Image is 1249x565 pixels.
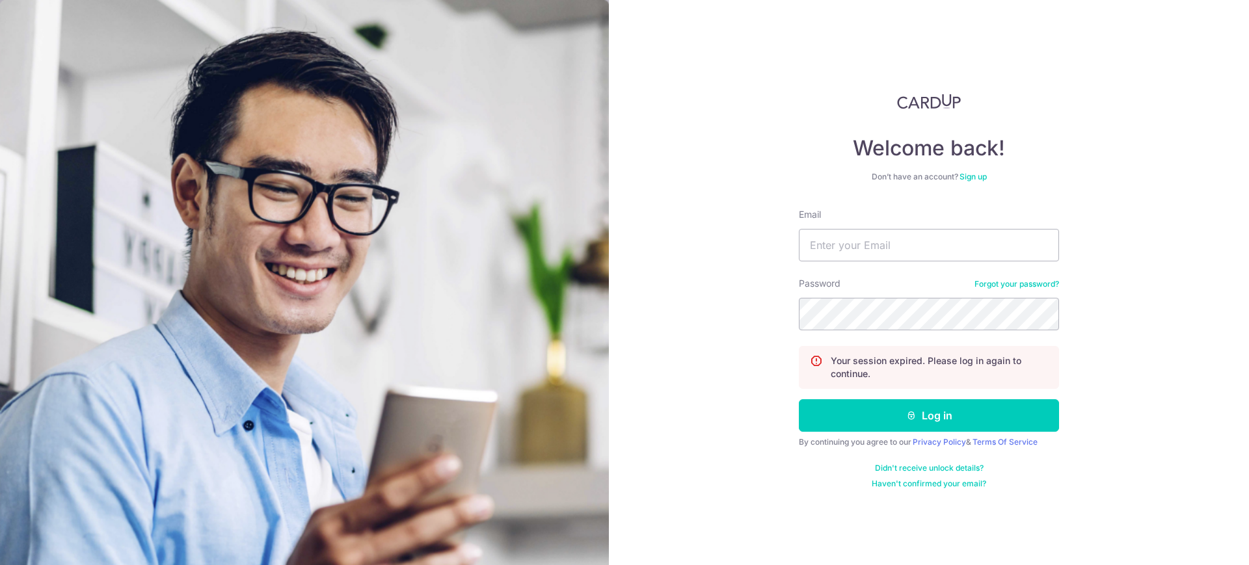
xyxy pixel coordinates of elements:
a: Terms Of Service [973,437,1038,447]
img: CardUp Logo [897,94,961,109]
label: Password [799,277,840,290]
button: Log in [799,399,1059,432]
p: Your session expired. Please log in again to continue. [831,354,1048,380]
div: Don’t have an account? [799,172,1059,182]
input: Enter your Email [799,229,1059,261]
a: Forgot your password? [974,279,1059,289]
a: Sign up [960,172,987,181]
a: Didn't receive unlock details? [875,463,984,473]
a: Haven't confirmed your email? [872,479,986,489]
h4: Welcome back! [799,135,1059,161]
a: Privacy Policy [913,437,966,447]
label: Email [799,208,821,221]
div: By continuing you agree to our & [799,437,1059,447]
